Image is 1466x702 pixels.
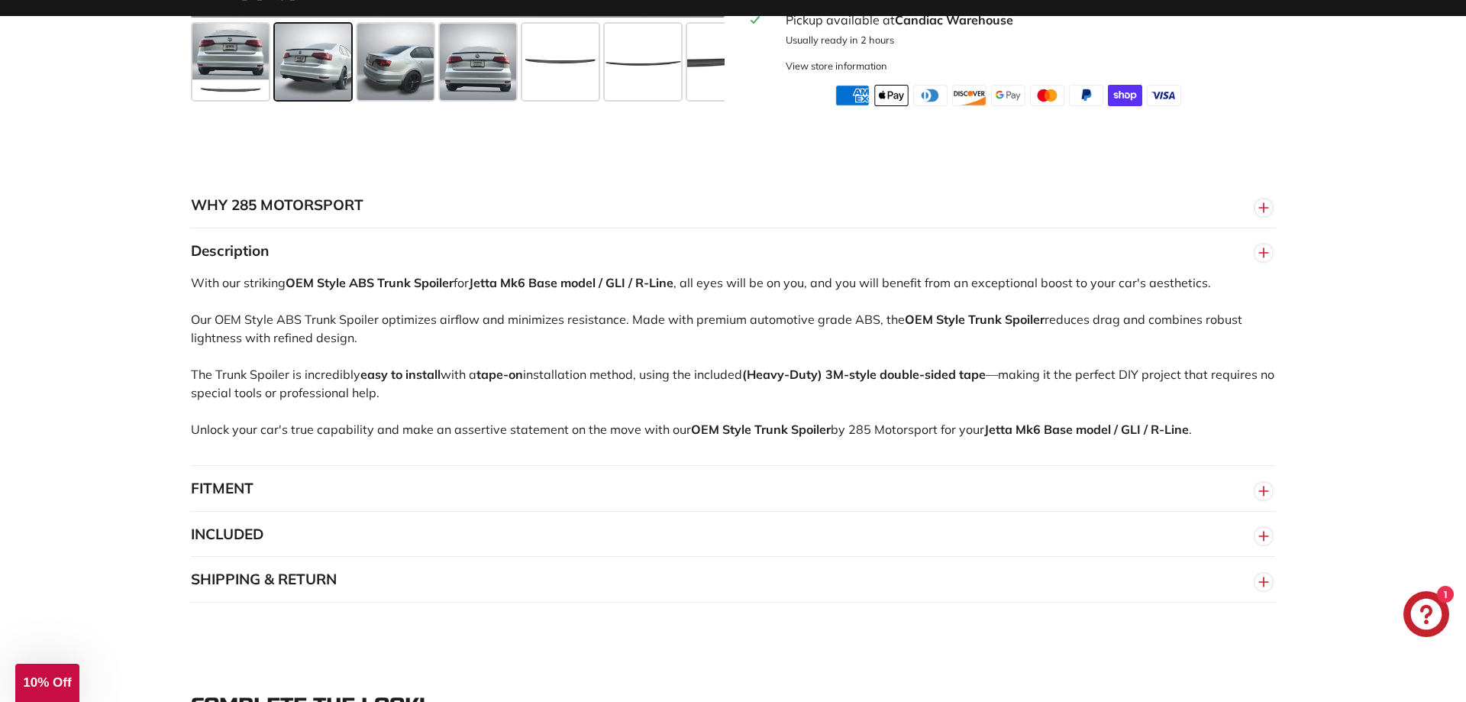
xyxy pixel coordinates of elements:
[786,33,1266,47] p: Usually ready in 2 hours
[23,675,71,690] span: 10% Off
[15,664,79,702] div: 10% Off
[191,466,1275,512] button: FITMENT
[754,422,831,437] strong: Trunk Spoiler
[1069,85,1103,106] img: paypal
[476,367,523,382] strong: tape-on
[874,85,909,106] img: apple_pay
[360,367,441,382] strong: easy to install
[349,275,374,290] strong: ABS
[905,312,965,327] strong: OEM Style
[191,557,1275,603] button: SHIPPING & RETURN
[1147,85,1181,106] img: visa
[952,85,986,106] img: discover
[191,512,1275,558] button: INCLUDED
[191,228,1275,274] button: Description
[835,85,870,106] img: american_express
[191,273,1275,465] div: With our striking for , all eyes will be on you, and you will benefit from an exceptional boost t...
[913,85,948,106] img: diners_club
[786,11,1266,29] div: Pickup available at
[1399,591,1454,641] inbox-online-store-chat: Shopify online store chat
[691,422,751,437] strong: OEM Style
[991,85,1025,106] img: google_pay
[377,275,454,290] strong: Trunk Spoiler
[895,12,1013,27] strong: Candiac Warehouse
[742,367,986,382] strong: (Heavy-Duty) 3M-style double-sided tape
[1030,85,1064,106] img: master
[984,422,1189,437] strong: Jetta Mk6 Base model / GLI / R-Line
[786,59,887,73] div: View store information
[469,275,673,290] strong: Jetta Mk6 Base model / GLI / R-Line
[191,183,1275,228] button: WHY 285 MOTORSPORT
[1108,85,1142,106] img: shopify_pay
[286,275,346,290] strong: OEM Style
[968,312,1045,327] strong: Trunk Spoiler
